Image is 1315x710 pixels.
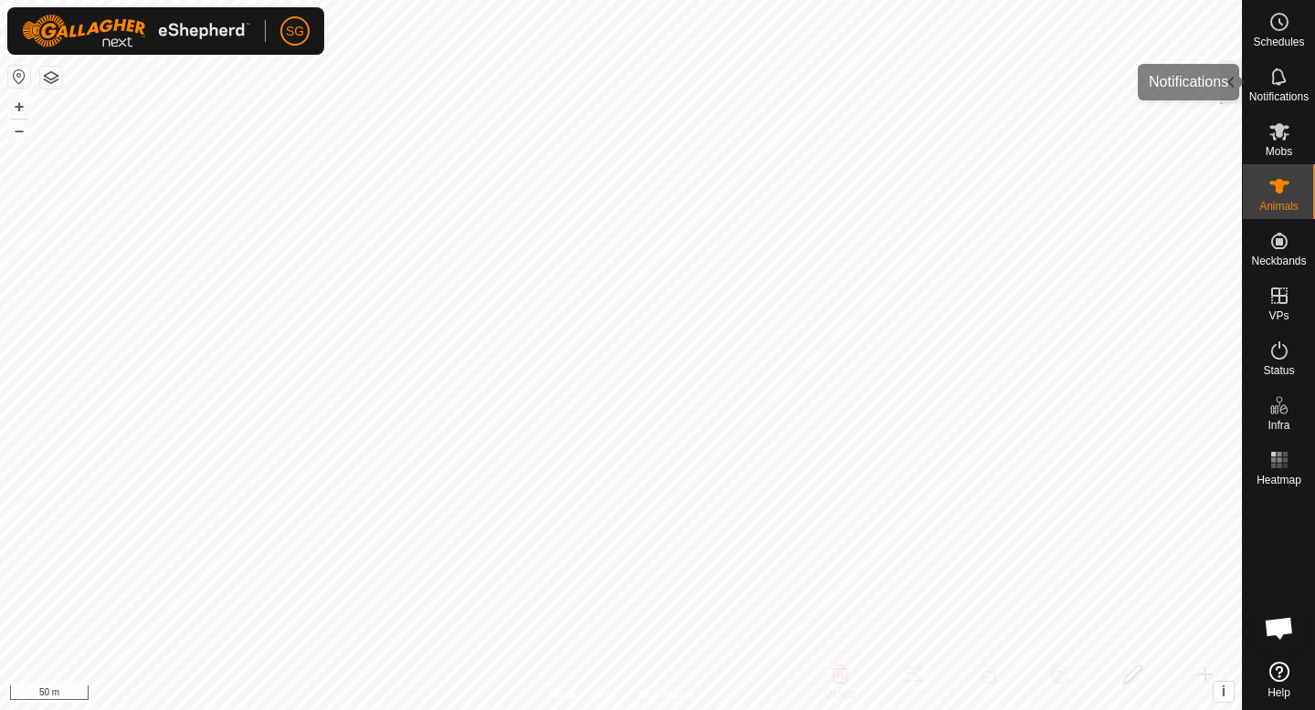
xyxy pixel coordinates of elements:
img: Gallagher Logo [22,15,250,47]
a: Privacy Policy [549,686,617,703]
button: + [8,96,30,118]
span: Schedules [1253,37,1304,47]
button: Map Layers [40,67,62,89]
button: – [8,120,30,141]
span: Mobs [1266,146,1292,157]
span: VPs [1268,310,1289,321]
a: Help [1243,654,1315,705]
span: Neckbands [1251,256,1306,266]
span: Animals [1259,201,1299,212]
button: Reset Map [8,66,30,88]
span: Infra [1268,420,1289,431]
span: Status [1263,365,1294,376]
span: i [1222,684,1226,699]
button: i [1214,682,1234,702]
span: Help [1268,687,1290,698]
div: Open chat [1252,600,1307,655]
span: SG [286,22,304,41]
span: Heatmap [1257,475,1301,486]
a: Contact Us [639,686,693,703]
span: Notifications [1249,91,1309,102]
